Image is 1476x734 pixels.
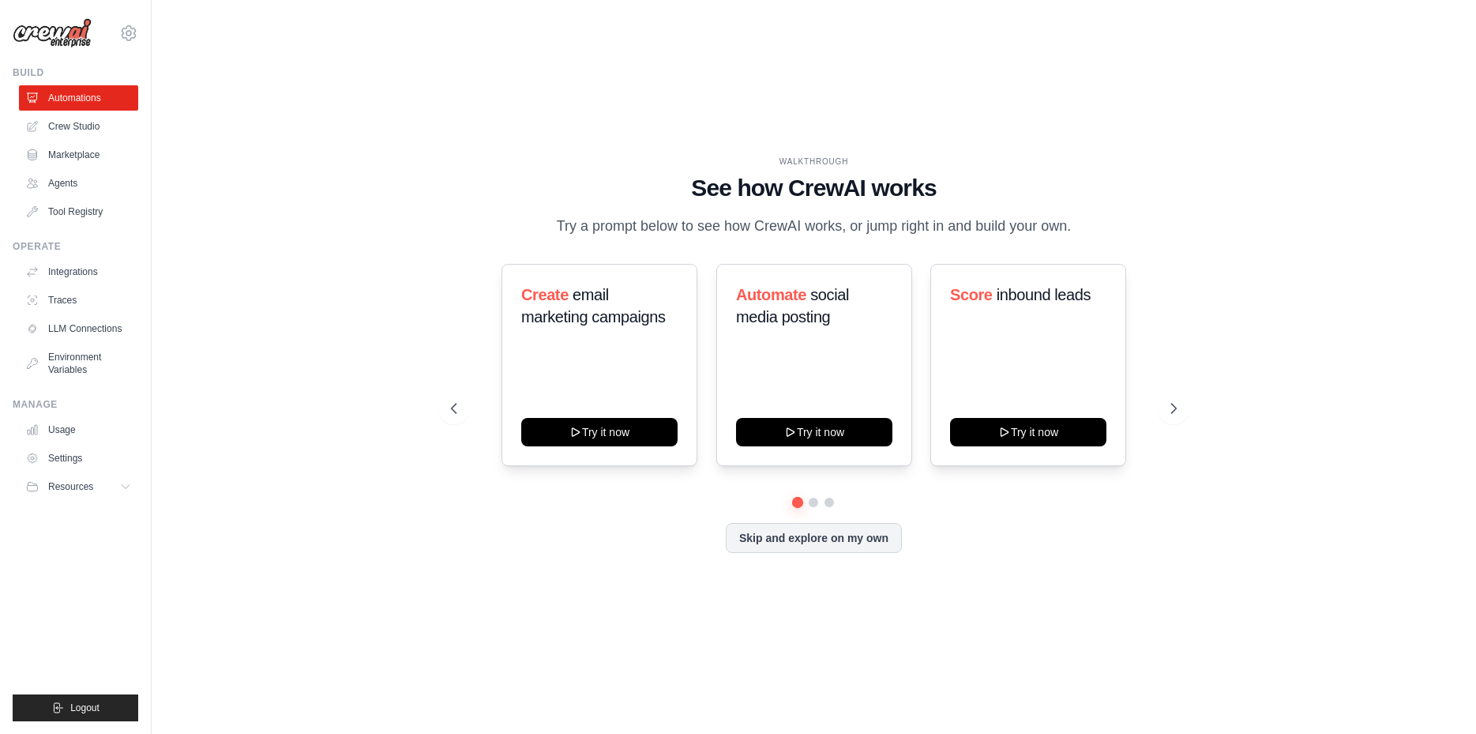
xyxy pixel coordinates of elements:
[19,259,138,284] a: Integrations
[19,288,138,313] a: Traces
[19,474,138,499] button: Resources
[736,286,849,326] span: social media posting
[19,142,138,168] a: Marketplace
[19,344,138,382] a: Environment Variables
[521,286,569,303] span: Create
[736,418,892,446] button: Try it now
[13,694,138,721] button: Logout
[19,417,138,442] a: Usage
[521,286,666,326] span: email marketing campaigns
[726,523,902,553] button: Skip and explore on my own
[19,171,138,196] a: Agents
[548,215,1079,238] p: Try a prompt below to see how CrewAI works, or jump right in and build your own.
[13,18,92,48] img: Logo
[451,156,1177,168] div: WALKTHROUGH
[19,114,138,139] a: Crew Studio
[13,66,138,79] div: Build
[950,418,1106,446] button: Try it now
[13,398,138,411] div: Manage
[997,286,1091,303] span: inbound leads
[19,85,138,111] a: Automations
[950,286,993,303] span: Score
[451,174,1177,202] h1: See how CrewAI works
[736,286,806,303] span: Automate
[19,446,138,471] a: Settings
[521,418,678,446] button: Try it now
[70,702,100,714] span: Logout
[19,199,138,224] a: Tool Registry
[19,316,138,341] a: LLM Connections
[13,240,138,253] div: Operate
[48,480,93,493] span: Resources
